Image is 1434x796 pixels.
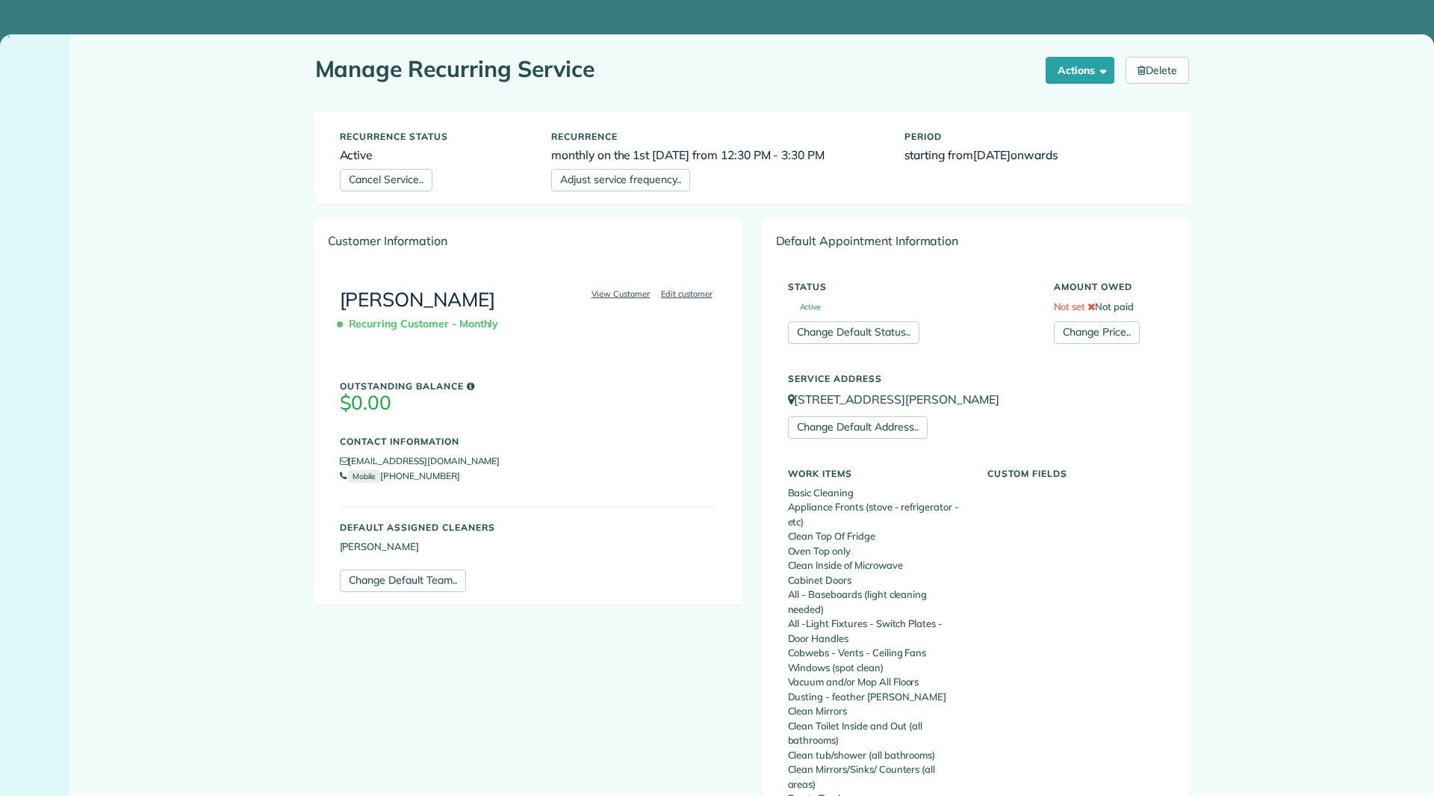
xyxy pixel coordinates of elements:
[987,469,1164,478] h5: Custom Fields
[1046,57,1114,84] button: Actions
[1054,300,1086,312] span: Not set
[340,311,505,337] span: Recurring Customer - Monthly
[551,132,882,141] h5: Recurrence
[316,220,741,262] div: Customer Information
[788,486,965,501] li: Basic Cleaning
[788,321,919,344] a: Change Default Status..
[788,573,965,588] li: Cabinet Doors
[788,646,965,661] li: Cobwebs - Vents - Ceiling Fans
[788,748,965,763] li: Clean tub/shower (all bathrooms)
[788,587,965,617] li: All - Baseboards (light cleaning needed)
[340,381,717,391] h5: Outstanding Balance
[788,469,965,478] h5: Work Items
[764,220,1188,262] div: Default Appointment Information
[788,303,821,311] span: Active
[1126,57,1189,84] a: Delete
[788,529,965,544] li: Clean Top Of Fridge
[551,169,690,191] a: Adjust service frequency..
[340,169,432,191] a: Cancel Service..
[788,661,965,676] li: Windows (spot clean)
[340,392,717,414] h3: $0.00
[788,762,965,792] li: Clean Mirrors/Sinks/ Counters (all areas)
[904,149,1164,161] h6: starting from onwards
[788,719,965,748] li: Clean Toilet Inside and Out (all bathrooms)
[788,690,965,705] li: Dusting - feather [PERSON_NAME]
[340,570,466,592] a: Change Default Team..
[788,416,928,439] a: Change Default Address..
[788,558,965,573] li: Clean Inside of Microwave
[1054,282,1164,291] h5: Amount Owed
[788,500,965,529] li: Appliance Fronts (stove - refrigerator - etc)
[788,391,1164,408] p: [STREET_ADDRESS][PERSON_NAME]
[973,147,1011,162] span: [DATE]
[340,436,717,446] h5: Contact Information
[1054,321,1140,344] a: Change Price..
[788,374,1164,383] h5: Service Address
[340,287,496,312] a: [PERSON_NAME]
[315,57,1035,81] h1: Manage Recurring Service
[788,675,965,690] li: Vacuum and/or Mop All Floors
[657,287,717,300] a: Edit customer
[788,282,1031,291] h5: Status
[788,544,965,559] li: Oven Top only
[788,704,965,719] li: Clean Mirrors
[904,132,1164,141] h5: Period
[551,149,882,161] h6: monthly on the 1st [DATE] from 12:30 PM - 3:30 PM
[340,454,717,469] li: [EMAIL_ADDRESS][DOMAIN_NAME]
[1043,274,1176,344] div: Not paid
[788,617,965,646] li: All -Light Fixtures - Switch Plates - Door Handles
[340,149,530,161] h6: Active
[340,540,717,555] li: [PERSON_NAME]
[340,132,530,141] h5: Recurrence status
[587,287,655,300] a: View Customer
[340,522,717,532] h5: Default Assigned Cleaners
[348,470,380,483] small: Mobile
[340,470,460,481] a: Mobile[PHONE_NUMBER]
